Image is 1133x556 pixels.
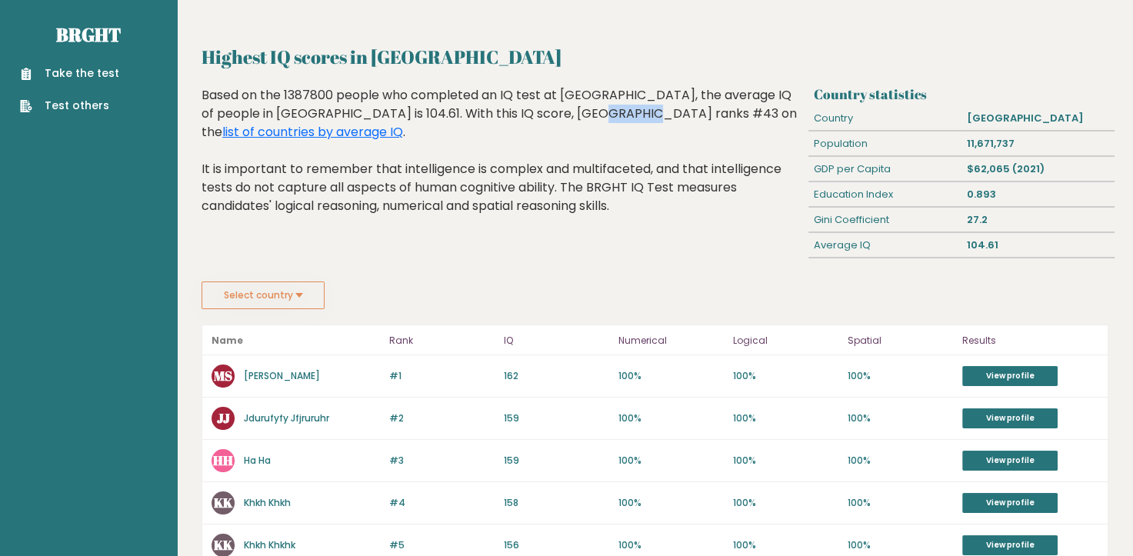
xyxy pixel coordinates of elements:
text: KK [214,494,233,511]
div: 104.61 [961,233,1115,258]
p: 158 [504,496,609,510]
p: 100% [618,496,724,510]
p: 100% [733,411,838,425]
p: Rank [389,331,495,350]
p: 100% [618,369,724,383]
div: 27.2 [961,208,1115,232]
a: Khkh Khkhk [244,538,295,551]
p: Numerical [618,331,724,350]
a: View profile [962,493,1058,513]
p: 100% [848,369,953,383]
p: Results [962,331,1098,350]
text: MS [214,367,232,385]
p: 156 [504,538,609,552]
p: 100% [618,538,724,552]
p: 159 [504,411,609,425]
div: $62,065 (2021) [961,157,1115,181]
text: KK [214,536,233,554]
p: 159 [504,454,609,468]
p: 100% [848,496,953,510]
a: View profile [962,366,1058,386]
div: [GEOGRAPHIC_DATA] [961,106,1115,131]
p: 100% [733,496,838,510]
p: #2 [389,411,495,425]
a: View profile [962,408,1058,428]
p: #1 [389,369,495,383]
a: Take the test [20,65,119,82]
div: 11,671,737 [961,132,1115,156]
div: Population [808,132,961,156]
a: Khkh Khkh [244,496,291,509]
div: 0.893 [961,182,1115,207]
a: Brght [56,22,121,47]
p: #5 [389,538,495,552]
p: 162 [504,369,609,383]
a: Test others [20,98,119,114]
div: Education Index [808,182,961,207]
div: Average IQ [808,233,961,258]
p: 100% [733,454,838,468]
p: 100% [733,369,838,383]
b: Name [212,334,243,347]
div: GDP per Capita [808,157,961,181]
p: 100% [848,454,953,468]
p: #4 [389,496,495,510]
p: 100% [848,411,953,425]
text: JJ [217,409,230,427]
p: IQ [504,331,609,350]
a: list of countries by average IQ [222,123,403,141]
p: #3 [389,454,495,468]
a: Ha Ha [244,454,271,467]
div: Based on the 1387800 people who completed an IQ test at [GEOGRAPHIC_DATA], the average IQ of peop... [202,86,802,238]
div: Gini Coefficient [808,208,961,232]
text: HH [213,451,233,469]
p: 100% [618,411,724,425]
p: Spatial [848,331,953,350]
button: Select country [202,281,325,309]
p: 100% [733,538,838,552]
h3: Country statistics [814,86,1108,102]
a: [PERSON_NAME] [244,369,320,382]
p: 100% [848,538,953,552]
a: Jdurufyfy Jfjruruhr [244,411,329,424]
a: View profile [962,451,1058,471]
h2: Highest IQ scores in [GEOGRAPHIC_DATA] [202,43,1108,71]
div: Country [808,106,961,131]
p: Logical [733,331,838,350]
a: View profile [962,535,1058,555]
p: 100% [618,454,724,468]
